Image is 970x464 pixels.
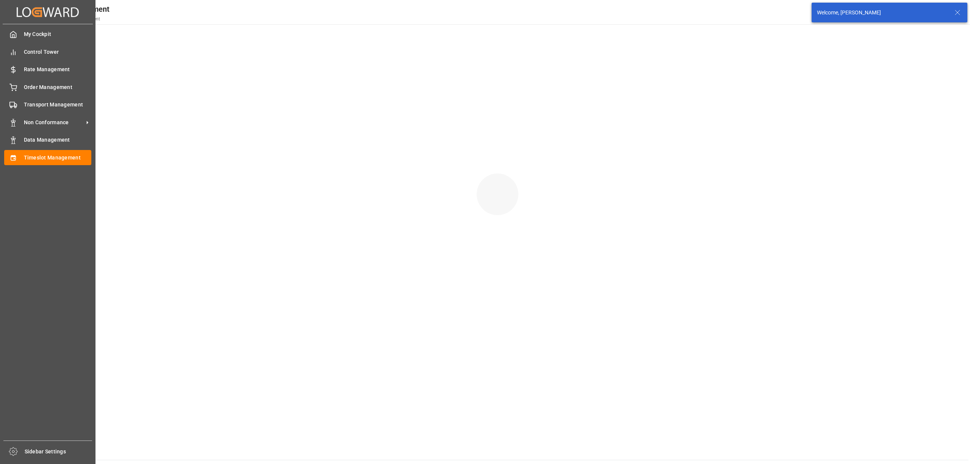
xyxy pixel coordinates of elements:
span: Timeslot Management [24,154,92,162]
a: Transport Management [4,97,91,112]
span: Order Management [24,83,92,91]
span: Control Tower [24,48,92,56]
a: Order Management [4,80,91,94]
span: Rate Management [24,66,92,73]
a: My Cockpit [4,27,91,42]
span: My Cockpit [24,30,92,38]
a: Data Management [4,133,91,147]
span: Data Management [24,136,92,144]
a: Rate Management [4,62,91,77]
span: Non Conformance [24,119,84,127]
span: Transport Management [24,101,92,109]
a: Timeslot Management [4,150,91,165]
a: Control Tower [4,44,91,59]
div: Welcome, [PERSON_NAME] [817,9,947,17]
span: Sidebar Settings [25,448,92,456]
